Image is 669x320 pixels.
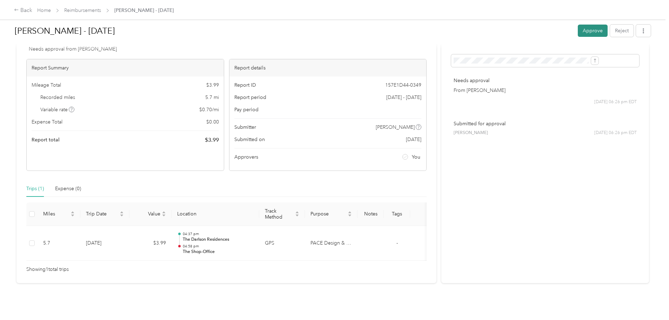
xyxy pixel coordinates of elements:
td: PACE Design & Construction [305,226,357,261]
span: 157E1D44-0349 [385,81,421,89]
span: [DATE] [406,136,421,143]
span: [PERSON_NAME] - [DATE] [114,7,174,14]
span: Miles [43,211,69,217]
span: caret-up [348,210,352,214]
span: 5.7 mi [205,94,219,101]
span: Value [135,211,160,217]
span: caret-up [162,210,166,214]
th: Track Method [259,202,305,226]
span: Track Method [265,208,294,220]
span: $ 0.70 / mi [199,106,219,113]
div: Back [14,6,32,15]
th: Trip Date [80,202,129,226]
th: Value [129,202,172,226]
span: Expense Total [32,118,62,126]
p: From [PERSON_NAME] [454,87,637,94]
div: Trips (1) [26,185,44,193]
div: Expense (0) [55,185,81,193]
span: $ 0.00 [206,118,219,126]
p: Needs approval [454,77,637,84]
span: caret-down [162,213,166,218]
button: Approve [578,25,608,37]
span: Report total [32,136,60,144]
span: Variable rate [40,106,75,113]
span: Submitted on [234,136,265,143]
span: Purpose [310,211,346,217]
span: Report ID [234,81,256,89]
div: Report Summary [27,59,224,76]
td: $3.99 [129,226,172,261]
span: Pay period [234,106,259,113]
span: caret-up [120,210,124,214]
p: 04:58 pm [183,244,254,249]
p: The Darlson Residences [183,236,254,243]
p: The Shop-Office [183,249,254,255]
span: caret-down [71,213,75,218]
th: Notes [357,202,384,226]
th: Tags [384,202,410,226]
span: You [412,153,420,161]
span: Submitter [234,124,256,131]
span: $ 3.99 [206,81,219,89]
th: Miles [38,202,80,226]
span: caret-up [295,210,299,214]
span: caret-up [71,210,75,214]
span: [PERSON_NAME] [376,124,415,131]
td: 5.7 [38,226,80,261]
span: [DATE] - [DATE] [386,94,421,101]
span: Approvers [234,153,258,161]
iframe: Everlance-gr Chat Button Frame [630,281,669,320]
span: Mileage Total [32,81,61,89]
th: Purpose [305,202,357,226]
td: GPS [259,226,305,261]
span: Showing 1 total trips [26,266,69,273]
span: Recorded miles [40,94,75,101]
span: Trip Date [86,211,118,217]
span: [DATE] 06:26 pm EDT [594,99,637,105]
span: $ 3.99 [205,136,219,144]
th: Location [172,202,259,226]
div: Report details [229,59,427,76]
h1: Brian Calhan - 08/08/2025 [15,22,573,39]
span: caret-down [295,213,299,218]
a: Home [37,7,51,13]
a: Reimbursements [64,7,101,13]
span: caret-down [120,213,124,218]
span: - [396,240,398,246]
button: Reject [610,25,634,37]
span: [DATE] 06:26 pm EDT [594,130,637,136]
span: caret-down [348,213,352,218]
p: Submitted for approval [454,120,637,127]
span: Report period [234,94,266,101]
span: [PERSON_NAME] [454,130,488,136]
td: [DATE] [80,226,129,261]
p: 04:37 pm [183,232,254,236]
